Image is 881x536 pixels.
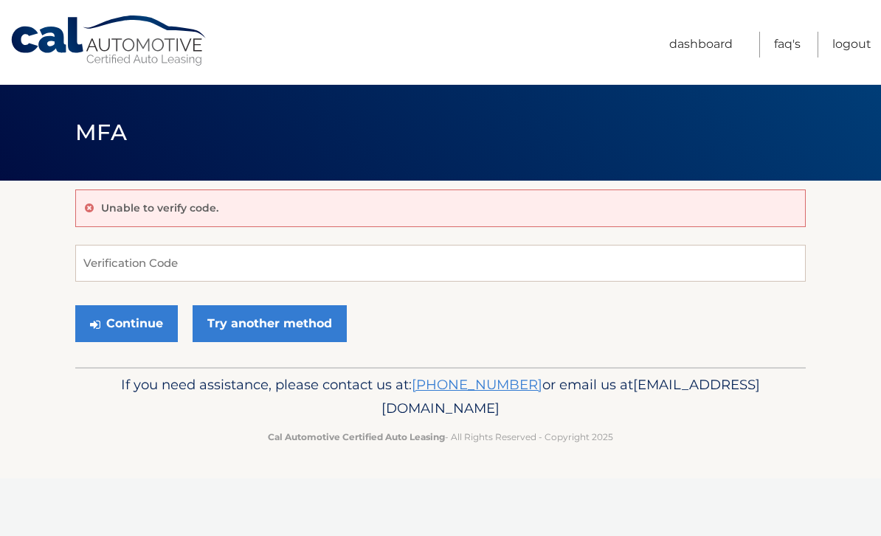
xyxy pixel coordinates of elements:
[85,373,796,420] p: If you need assistance, please contact us at: or email us at
[101,201,218,215] p: Unable to verify code.
[75,119,127,146] span: MFA
[75,245,806,282] input: Verification Code
[381,376,760,417] span: [EMAIL_ADDRESS][DOMAIN_NAME]
[75,305,178,342] button: Continue
[268,431,445,442] strong: Cal Automotive Certified Auto Leasing
[193,305,347,342] a: Try another method
[412,376,542,393] a: [PHONE_NUMBER]
[774,32,801,58] a: FAQ's
[85,429,796,445] p: - All Rights Reserved - Copyright 2025
[10,15,209,67] a: Cal Automotive
[669,32,733,58] a: Dashboard
[832,32,871,58] a: Logout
